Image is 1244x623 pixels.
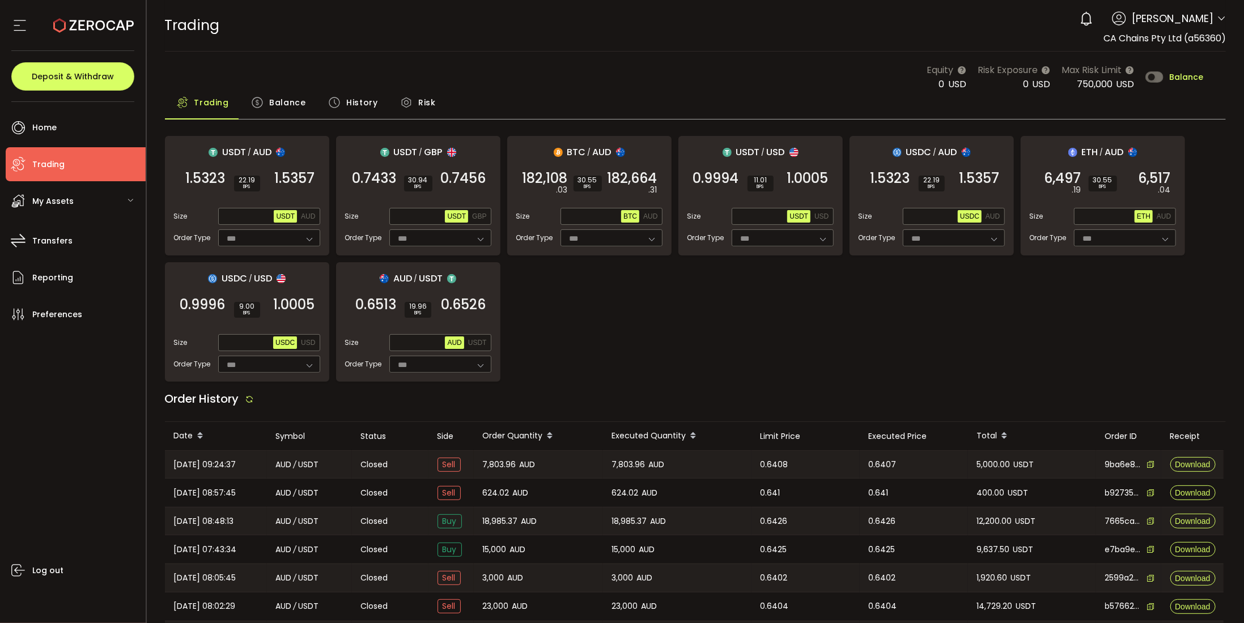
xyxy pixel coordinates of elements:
[1062,63,1122,77] span: Max Risk Limit
[869,600,897,613] span: 0.6404
[345,359,382,369] span: Order Type
[248,147,251,157] em: /
[208,274,217,283] img: usdc_portfolio.svg
[294,600,297,613] em: /
[276,148,285,157] img: aud_portfolio.svg
[222,271,247,285] span: USDC
[267,430,352,443] div: Symbol
[445,210,468,223] button: USDT
[977,543,1010,556] span: 9,637.50
[516,233,553,243] span: Order Type
[1169,73,1203,81] span: Balance
[983,210,1002,223] button: AUD
[380,274,389,283] img: aud_portfolio.svg
[1105,572,1141,584] span: 2599a2f9-d739-4166-9349-f3a110e7aa98
[1072,184,1081,196] em: .19
[1011,571,1031,584] span: USDT
[593,145,612,159] span: AUD
[1158,184,1171,196] em: .04
[1093,177,1113,184] span: 30.55
[869,487,889,500] span: 0.641
[649,458,665,471] span: AUD
[438,514,462,528] span: Buy
[977,515,1012,528] span: 12,200.00
[294,487,297,500] em: /
[447,274,456,283] img: usdt_portfolio.svg
[1105,459,1141,471] span: 9ba6e898-b757-436a-9a75-0c757ee03a1f
[466,336,489,349] button: USDT
[274,299,315,310] span: 1.0005
[968,426,1096,446] div: Total
[1013,543,1034,556] span: USDT
[510,543,526,556] span: AUD
[761,543,787,556] span: 0.6425
[361,572,388,584] span: Closed
[299,600,319,613] span: USDT
[977,571,1008,584] span: 1,920.60
[474,426,603,446] div: Order Quantity
[512,600,528,613] span: AUD
[958,210,982,223] button: USDC
[394,145,418,159] span: USDT
[557,184,568,196] em: .03
[361,459,388,471] span: Closed
[194,91,229,114] span: Trading
[923,184,940,190] i: BPS
[1105,145,1124,159] span: AUD
[643,212,657,220] span: AUD
[1105,487,1141,499] span: b9273550-9ec8-42ab-b440-debceb6bf362
[869,571,896,584] span: 0.6402
[32,562,63,579] span: Log out
[249,274,252,284] em: /
[1161,430,1224,443] div: Receipt
[393,271,412,285] span: AUD
[871,173,910,184] span: 1.5323
[520,458,536,471] span: AUD
[299,515,319,528] span: USDT
[1016,600,1037,613] span: USDT
[165,391,239,407] span: Order History
[32,306,82,323] span: Preferences
[294,543,297,556] em: /
[616,148,625,157] img: aud_portfolio.svg
[186,173,226,184] span: 1.5323
[860,430,968,443] div: Executed Price
[608,173,657,184] span: 182,664
[812,210,831,223] button: USD
[418,91,435,114] span: Risk
[32,270,73,286] span: Reporting
[353,173,397,184] span: 0.7433
[276,458,292,471] span: AUD
[1016,515,1036,528] span: USDT
[409,310,427,317] i: BPS
[301,212,315,220] span: AUD
[299,543,319,556] span: USDT
[641,210,660,223] button: AUD
[1128,148,1137,157] img: aud_portfolio.svg
[1105,515,1141,527] span: 7665ca89-7554-493f-af95-32222863dfaa
[174,571,236,584] span: [DATE] 08:05:45
[32,120,57,136] span: Home
[419,147,423,157] em: /
[977,487,1005,500] span: 400.00
[239,310,256,317] i: BPS
[1113,501,1244,623] iframe: Chat Widget
[612,543,636,556] span: 15,000
[174,600,236,613] span: [DATE] 08:02:29
[275,339,295,347] span: USDC
[761,600,789,613] span: 0.6404
[239,177,256,184] span: 22.19
[414,274,417,284] em: /
[276,515,292,528] span: AUD
[1116,78,1134,91] span: USD
[787,210,810,223] button: USDT
[642,487,658,500] span: AUD
[639,543,655,556] span: AUD
[1139,173,1171,184] span: 6,517
[468,339,487,347] span: USDT
[927,63,954,77] span: Equity
[1068,148,1077,157] img: eth_portfolio.svg
[637,571,653,584] span: AUD
[11,62,134,91] button: Deposit & Withdraw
